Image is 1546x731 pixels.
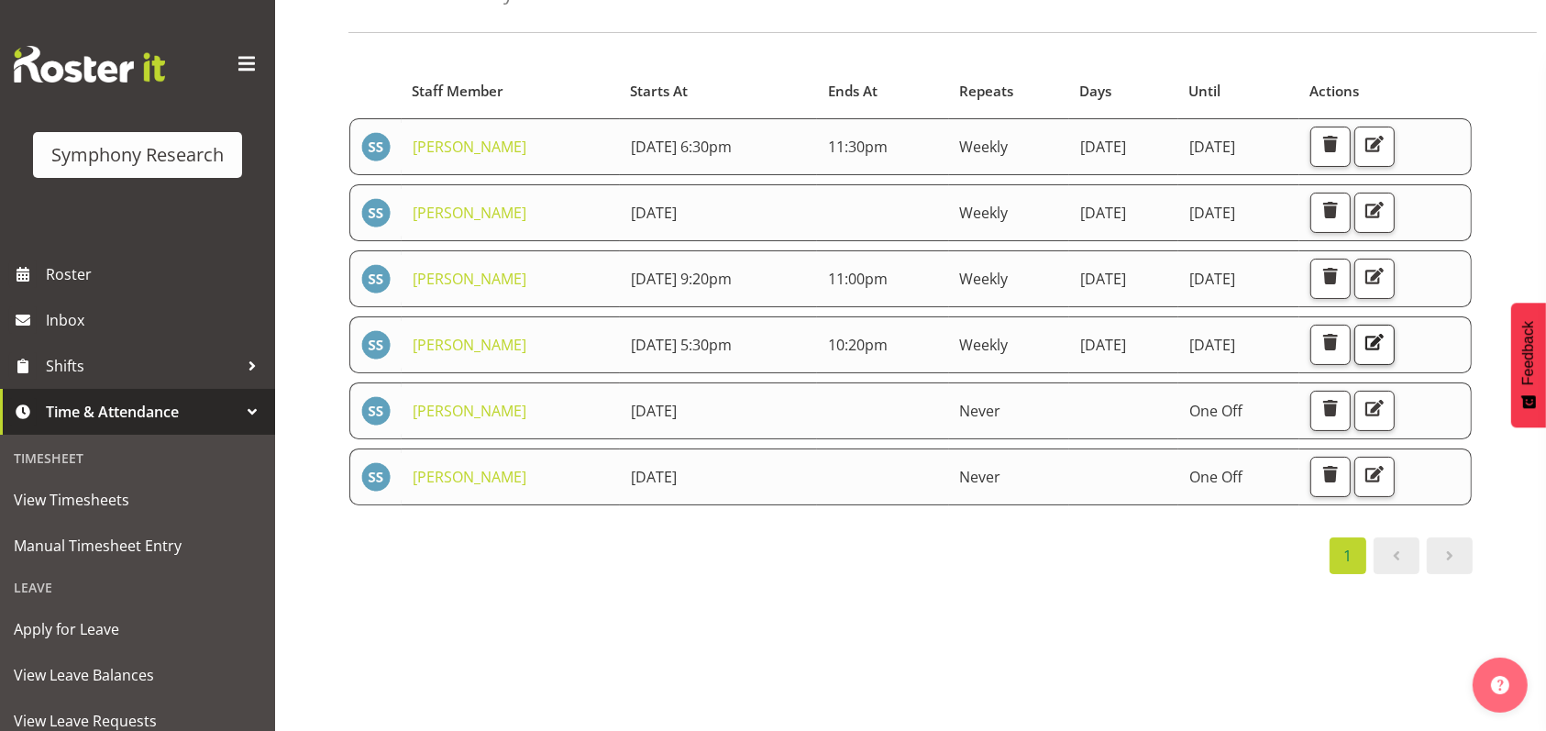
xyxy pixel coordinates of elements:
span: [DATE] [1080,203,1126,223]
span: Weekly [960,269,1009,289]
span: Days [1079,81,1111,102]
button: Delete Unavailability [1310,193,1351,233]
span: One Off [1189,467,1242,487]
a: View Timesheets [5,477,271,523]
span: [DATE] [1080,269,1126,289]
button: Delete Unavailability [1310,259,1351,299]
span: Actions [1309,81,1359,102]
a: Manual Timesheet Entry [5,523,271,569]
img: shane-shaw-williams1936.jpg [361,198,391,227]
span: Repeats [959,81,1013,102]
img: help-xxl-2.png [1491,676,1509,694]
span: [DATE] 6:30pm [631,137,732,157]
span: Time & Attendance [46,398,238,426]
img: Rosterit website logo [14,46,165,83]
button: Edit Unavailability [1354,457,1395,497]
span: View Timesheets [14,486,261,514]
span: [DATE] 5:30pm [631,335,732,355]
span: Starts At [630,81,688,102]
a: [PERSON_NAME] [413,335,526,355]
span: Weekly [960,137,1009,157]
span: One Off [1189,401,1242,421]
button: Edit Unavailability [1354,391,1395,431]
span: View Leave Balances [14,661,261,689]
a: Apply for Leave [5,606,271,652]
a: [PERSON_NAME] [413,467,526,487]
span: Weekly [960,335,1009,355]
button: Feedback - Show survey [1511,303,1546,427]
span: Roster [46,260,266,288]
button: Edit Unavailability [1354,325,1395,365]
span: Staff Member [412,81,503,102]
button: Delete Unavailability [1310,127,1351,167]
a: [PERSON_NAME] [413,269,526,289]
img: shane-shaw-williams1936.jpg [361,462,391,492]
img: shane-shaw-williams1936.jpg [361,264,391,294]
span: [DATE] [1189,203,1235,223]
span: Weekly [960,203,1009,223]
span: 11:00pm [828,269,888,289]
span: [DATE] [631,467,677,487]
div: Symphony Research [51,141,224,169]
span: [DATE] [1080,335,1126,355]
button: Delete Unavailability [1310,391,1351,431]
div: Timesheet [5,439,271,477]
span: Never [960,467,1001,487]
span: Never [960,401,1001,421]
button: Edit Unavailability [1354,193,1395,233]
span: [DATE] [1189,269,1235,289]
span: Inbox [46,306,266,334]
span: [DATE] [631,401,677,421]
span: [DATE] [1189,137,1235,157]
button: Delete Unavailability [1310,457,1351,497]
img: shane-shaw-williams1936.jpg [361,330,391,360]
img: shane-shaw-williams1936.jpg [361,132,391,161]
span: [DATE] [1189,335,1235,355]
span: 10:20pm [828,335,888,355]
a: [PERSON_NAME] [413,203,526,223]
span: Ends At [828,81,878,102]
div: Leave [5,569,271,606]
button: Delete Unavailability [1310,325,1351,365]
button: Edit Unavailability [1354,259,1395,299]
span: Feedback [1520,321,1537,385]
span: [DATE] [631,203,677,223]
a: [PERSON_NAME] [413,137,526,157]
span: Until [1188,81,1220,102]
span: [DATE] [1080,137,1126,157]
a: [PERSON_NAME] [413,401,526,421]
span: Shifts [46,352,238,380]
button: Edit Unavailability [1354,127,1395,167]
span: 11:30pm [828,137,888,157]
span: Apply for Leave [14,615,261,643]
span: Manual Timesheet Entry [14,532,261,559]
img: shane-shaw-williams1936.jpg [361,396,391,426]
a: View Leave Balances [5,652,271,698]
span: [DATE] 9:20pm [631,269,732,289]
